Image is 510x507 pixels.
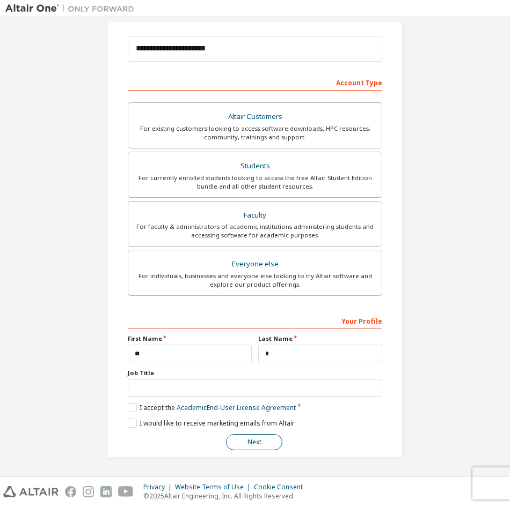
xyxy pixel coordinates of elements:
div: Website Terms of Use [175,483,254,491]
a: Academic End-User License Agreement [177,403,296,412]
button: Next [226,434,282,450]
label: First Name [128,334,252,343]
label: Last Name [258,334,382,343]
label: I accept the [128,403,296,412]
img: linkedin.svg [100,486,112,497]
img: facebook.svg [65,486,76,497]
div: Cookie Consent [254,483,309,491]
label: I would like to receive marketing emails from Altair [128,419,295,428]
div: Account Type [128,73,382,91]
img: instagram.svg [83,486,94,497]
div: Altair Customers [135,109,375,124]
div: Students [135,159,375,174]
img: Altair One [5,3,140,14]
img: altair_logo.svg [3,486,59,497]
div: Privacy [143,483,175,491]
div: For currently enrolled students looking to access the free Altair Student Edition bundle and all ... [135,174,375,191]
div: Everyone else [135,257,375,272]
div: For faculty & administrators of academic institutions administering students and accessing softwa... [135,222,375,240]
div: For individuals, businesses and everyone else looking to try Altair software and explore our prod... [135,272,375,289]
label: Job Title [128,369,382,377]
div: For existing customers looking to access software downloads, HPC resources, community, trainings ... [135,124,375,141]
p: © 2025 Altair Engineering, Inc. All Rights Reserved. [143,491,309,501]
img: youtube.svg [118,486,134,497]
div: Faculty [135,208,375,223]
div: Your Profile [128,312,382,329]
